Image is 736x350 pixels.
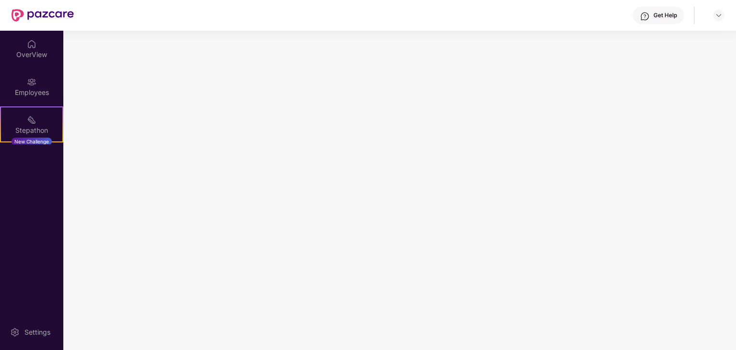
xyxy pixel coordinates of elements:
div: New Challenge [12,138,52,145]
img: svg+xml;base64,PHN2ZyB4bWxucz0iaHR0cDovL3d3dy53My5vcmcvMjAwMC9zdmciIHdpZHRoPSIyMSIgaGVpZ2h0PSIyMC... [27,115,36,125]
img: svg+xml;base64,PHN2ZyBpZD0iRW1wbG95ZWVzIiB4bWxucz0iaHR0cDovL3d3dy53My5vcmcvMjAwMC9zdmciIHdpZHRoPS... [27,77,36,87]
img: svg+xml;base64,PHN2ZyBpZD0iSG9tZSIgeG1sbnM9Imh0dHA6Ly93d3cudzMub3JnLzIwMDAvc3ZnIiB3aWR0aD0iMjAiIG... [27,39,36,49]
div: Get Help [653,12,677,19]
div: Stepathon [1,126,62,135]
img: svg+xml;base64,PHN2ZyBpZD0iSGVscC0zMngzMiIgeG1sbnM9Imh0dHA6Ly93d3cudzMub3JnLzIwMDAvc3ZnIiB3aWR0aD... [640,12,650,21]
div: Settings [22,327,53,337]
img: New Pazcare Logo [12,9,74,22]
img: svg+xml;base64,PHN2ZyBpZD0iU2V0dGluZy0yMHgyMCIgeG1sbnM9Imh0dHA6Ly93d3cudzMub3JnLzIwMDAvc3ZnIiB3aW... [10,327,20,337]
img: svg+xml;base64,PHN2ZyBpZD0iRHJvcGRvd24tMzJ4MzIiIHhtbG5zPSJodHRwOi8vd3d3LnczLm9yZy8yMDAwL3N2ZyIgd2... [715,12,723,19]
